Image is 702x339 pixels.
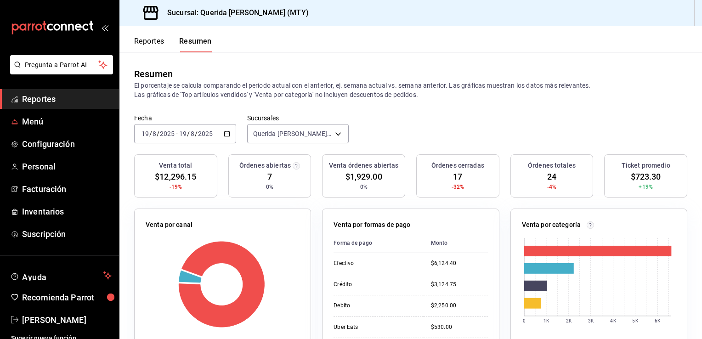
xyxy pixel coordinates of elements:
[247,115,349,121] label: Sucursales
[159,161,192,170] h3: Venta total
[522,220,581,230] p: Venta por categoría
[543,318,549,323] text: 1K
[22,228,112,240] span: Suscripción
[155,170,196,183] span: $12,296.15
[424,233,488,253] th: Monto
[25,60,99,70] span: Pregunta a Parrot AI
[176,130,178,137] span: -
[547,183,556,191] span: -4%
[253,129,332,138] span: Querida [PERSON_NAME] (MTY)
[146,220,192,230] p: Venta por canal
[547,170,556,183] span: 24
[523,318,526,323] text: 0
[6,67,113,76] a: Pregunta a Parrot AI
[22,314,112,326] span: [PERSON_NAME]
[611,318,617,323] text: 4K
[134,67,173,81] div: Resumen
[431,323,488,331] div: $530.00
[588,318,594,323] text: 3K
[431,161,484,170] h3: Órdenes cerradas
[631,170,661,183] span: $723.30
[566,318,572,323] text: 2K
[22,160,112,173] span: Personal
[360,183,368,191] span: 0%
[152,130,157,137] input: --
[134,37,164,52] button: Reportes
[267,170,272,183] span: 7
[622,161,670,170] h3: Ticket promedio
[159,130,175,137] input: ----
[179,37,212,52] button: Resumen
[22,205,112,218] span: Inventarios
[453,170,462,183] span: 17
[134,37,212,52] div: navigation tabs
[334,260,416,267] div: Efectivo
[431,260,488,267] div: $6,124.40
[179,130,187,137] input: --
[198,130,213,137] input: ----
[157,130,159,137] span: /
[639,183,653,191] span: +19%
[22,183,112,195] span: Facturación
[149,130,152,137] span: /
[141,130,149,137] input: --
[160,7,309,18] h3: Sucursal: Querida [PERSON_NAME] (MTY)
[266,183,273,191] span: 0%
[170,183,182,191] span: -19%
[134,81,687,99] p: El porcentaje se calcula comparando el período actual con el anterior, ej. semana actual vs. sema...
[22,138,112,150] span: Configuración
[334,281,416,288] div: Crédito
[22,93,112,105] span: Reportes
[431,281,488,288] div: $3,124.75
[195,130,198,137] span: /
[452,183,464,191] span: -32%
[655,318,661,323] text: 6K
[334,323,416,331] div: Uber Eats
[22,270,100,281] span: Ayuda
[22,291,112,304] span: Recomienda Parrot
[334,233,424,253] th: Forma de pago
[329,161,399,170] h3: Venta órdenes abiertas
[334,220,410,230] p: Venta por formas de pago
[334,302,416,310] div: Debito
[134,115,236,121] label: Fecha
[345,170,382,183] span: $1,929.00
[10,55,113,74] button: Pregunta a Parrot AI
[187,130,190,137] span: /
[101,24,108,31] button: open_drawer_menu
[431,302,488,310] div: $2,250.00
[190,130,195,137] input: --
[633,318,639,323] text: 5K
[239,161,291,170] h3: Órdenes abiertas
[22,115,112,128] span: Menú
[528,161,576,170] h3: Órdenes totales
